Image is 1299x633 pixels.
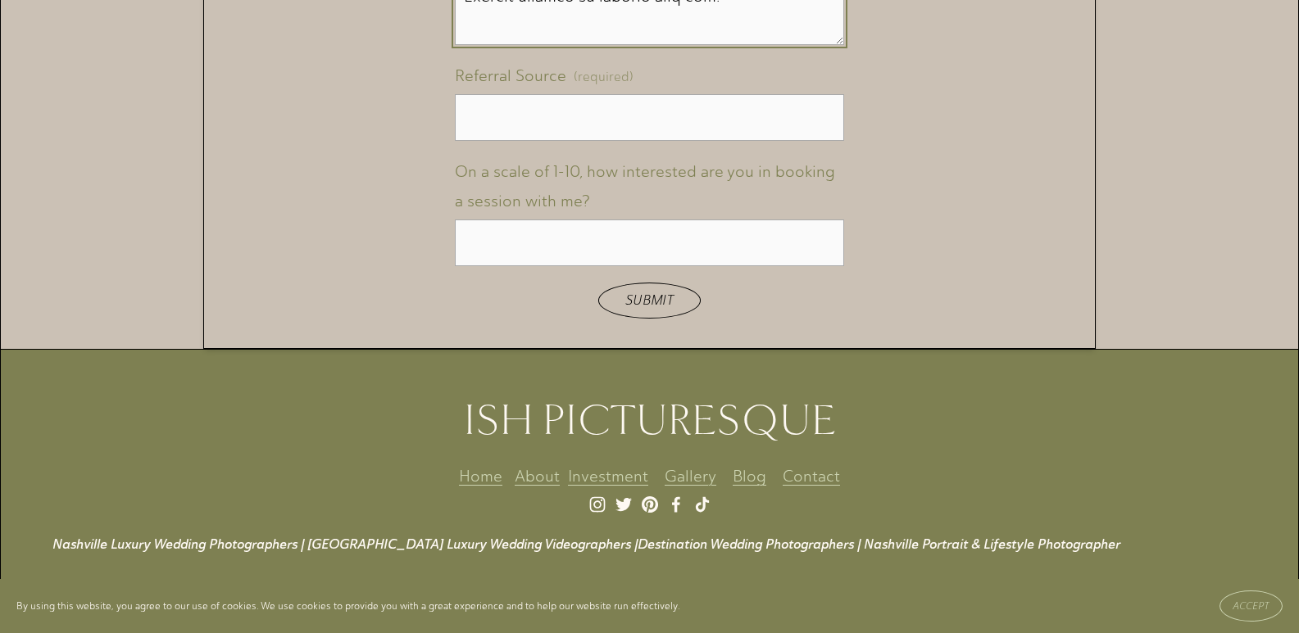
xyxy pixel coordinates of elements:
a: Investment [568,462,648,491]
h2: ISH PICTURESQUE [403,392,895,450]
span: On a scale of 1-10, how interested are you in booking a session with me? [455,157,844,215]
a: Gallery [665,462,716,491]
span: (required) [574,66,634,89]
p: By using this website, you agree to our use of cookies. We use cookies to provide you with a grea... [16,597,680,615]
a: About [515,462,560,491]
button: Accept [1220,590,1283,622]
span: Accept [1233,600,1269,612]
a: Home [459,462,502,491]
a: Contact [783,462,840,491]
button: SubmitSubmit [598,283,701,318]
a: Blog [733,462,766,491]
span: Submit [625,292,674,308]
span: Referral Source [455,61,566,91]
em: Nashville Luxury Wedding Photographers | [GEOGRAPHIC_DATA] Luxury Wedding Videographers |Destinat... [52,536,1120,553]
